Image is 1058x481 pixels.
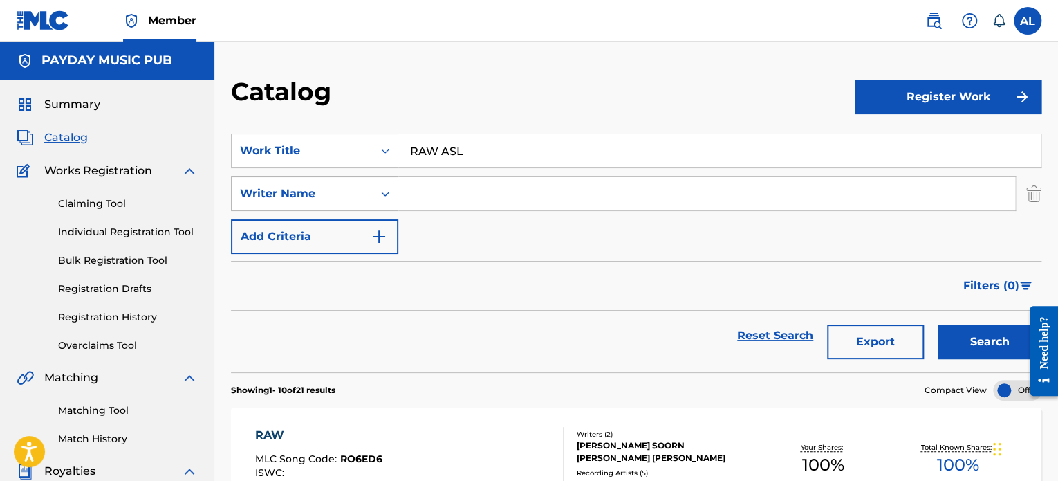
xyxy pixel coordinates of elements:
div: RAW [255,427,473,444]
span: Matching [44,370,98,386]
img: search [925,12,942,29]
img: Catalog [17,129,33,146]
h2: Catalog [231,76,338,107]
img: Royalties [17,463,33,480]
button: Add Criteria [231,219,398,254]
img: Delete Criterion [1026,176,1041,211]
a: Claiming Tool [58,197,198,211]
p: Your Shares: [800,442,846,453]
div: Work Title [240,143,364,159]
span: MLC Song Code : [255,453,340,465]
img: MLC Logo [17,10,70,30]
span: Filters ( 0 ) [963,278,1019,294]
a: Public Search [920,7,947,35]
iframe: Chat Widget [989,415,1058,481]
img: filter [1020,282,1032,290]
img: f7272a7cc735f4ea7f67.svg [1014,89,1030,105]
img: expand [181,163,198,179]
iframe: Resource Center [1019,296,1058,407]
img: expand [181,370,198,386]
span: 100 % [802,453,844,478]
img: 9d2ae6d4665cec9f34b9.svg [371,228,387,245]
a: Matching Tool [58,403,198,418]
span: Member [148,12,196,28]
a: Match History [58,432,198,446]
span: Compact View [925,384,987,397]
button: Filters (0) [955,269,1041,303]
a: Individual Registration Tool [58,225,198,239]
img: Matching [17,370,34,386]
h5: PAYDAY MUSIC PUB [41,53,172,69]
a: SummarySummary [17,96,100,113]
a: Reset Search [730,320,820,351]
img: Top Rightsholder [123,12,140,29]
div: Writer Name [240,185,364,202]
a: Registration Drafts [58,282,198,296]
div: Help [956,7,983,35]
span: Summary [44,96,100,113]
a: Bulk Registration Tool [58,253,198,268]
p: Showing 1 - 10 of 21 results [231,384,335,397]
img: help [961,12,978,29]
button: Search [938,325,1041,359]
a: Registration History [58,310,198,325]
span: RO6ED6 [340,453,382,465]
img: Works Registration [17,163,35,179]
span: Royalties [44,463,95,480]
span: ISWC : [255,466,288,479]
a: CatalogCatalog [17,129,88,146]
img: Accounts [17,53,33,69]
span: 100 % [937,453,979,478]
form: Search Form [231,134,1041,372]
img: expand [181,463,198,480]
div: User Menu [1014,7,1041,35]
div: Writers ( 2 ) [577,429,756,439]
button: Export [827,325,924,359]
button: Register Work [855,80,1041,114]
div: Notifications [992,14,1005,28]
img: Summary [17,96,33,113]
span: Works Registration [44,163,152,179]
span: Catalog [44,129,88,146]
div: Drag [993,428,1001,470]
p: Total Known Shares: [921,442,995,453]
a: Overclaims Tool [58,338,198,353]
div: Recording Artists ( 5 ) [577,468,756,478]
div: [PERSON_NAME] SOORN [PERSON_NAME] [PERSON_NAME] [577,439,756,464]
